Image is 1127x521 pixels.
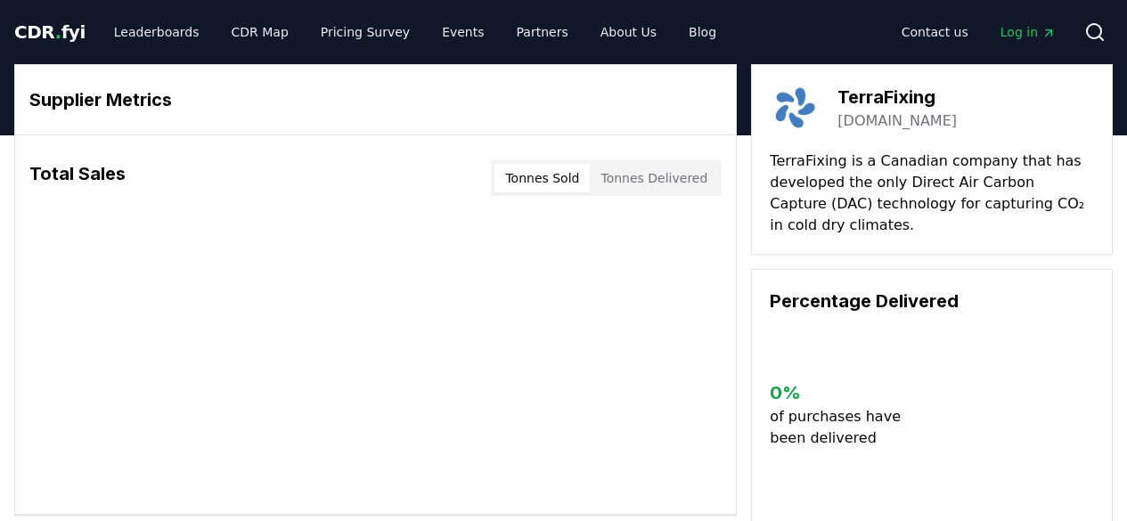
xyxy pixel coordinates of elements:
h3: Total Sales [29,160,126,196]
a: [DOMAIN_NAME] [837,110,957,132]
a: Partners [502,16,583,48]
a: Pricing Survey [306,16,424,48]
p: of purchases have been delivered [770,406,908,449]
h3: TerraFixing [837,84,957,110]
span: . [55,21,61,43]
p: TerraFixing is a Canadian company that has developed the only Direct Air Carbon Capture (DAC) tec... [770,151,1094,236]
a: Leaderboards [100,16,214,48]
a: CDR.fyi [14,20,86,45]
h3: 0 % [770,379,908,406]
nav: Main [100,16,731,48]
h3: Supplier Metrics [29,86,722,113]
a: Events [428,16,498,48]
a: Blog [674,16,731,48]
nav: Main [887,16,1070,48]
img: TerraFixing-logo [770,83,820,133]
span: CDR fyi [14,21,86,43]
a: CDR Map [217,16,303,48]
button: Tonnes Delivered [590,164,718,192]
a: Contact us [887,16,983,48]
h3: Percentage Delivered [770,288,1094,314]
a: About Us [586,16,671,48]
button: Tonnes Sold [494,164,590,192]
a: Log in [986,16,1070,48]
span: Log in [1000,23,1056,41]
